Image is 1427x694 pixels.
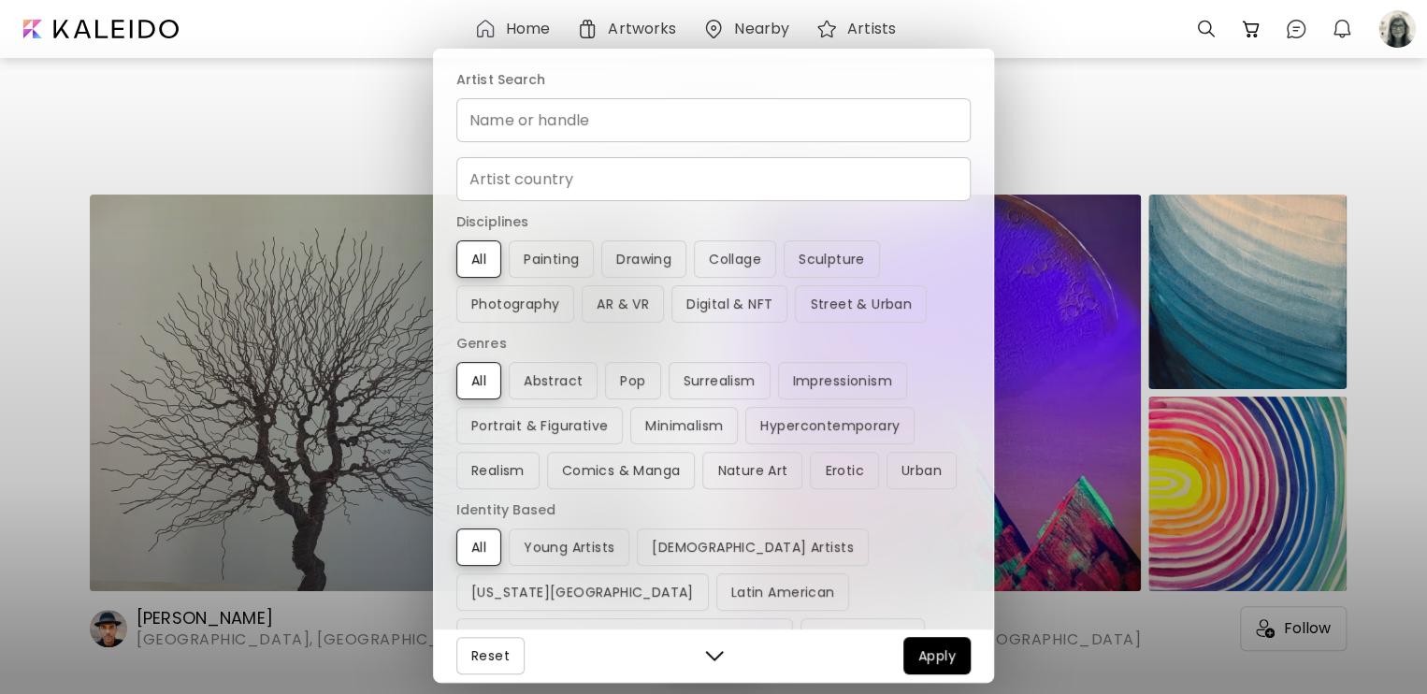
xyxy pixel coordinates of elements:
span: Collage [709,248,761,270]
span: Nature Art [717,459,787,482]
span: [DEMOGRAPHIC_DATA] Artists [652,536,853,558]
span: Realism [471,459,525,482]
span: Impressionism [793,369,892,392]
span: Francophonic [815,626,910,648]
span: Minimalism [645,414,723,437]
span: Photography [471,293,559,315]
button: Realism [456,452,540,489]
button: Nature Art [702,452,802,489]
button: [US_STATE][GEOGRAPHIC_DATA] [456,573,709,611]
button: Minimalism [630,407,738,444]
span: [GEOGRAPHIC_DATA] & [GEOGRAPHIC_DATA] [471,626,778,648]
button: Impressionism [778,362,907,399]
span: Street & Urban [810,293,912,315]
img: close [705,646,724,665]
button: Francophonic [800,618,925,656]
button: Abstract [509,362,598,399]
button: Comics & Manga [547,452,696,489]
button: Urban [886,452,957,489]
button: Sculpture [784,240,880,278]
h6: Disciplines [456,210,971,233]
h6: Artist Search [456,68,971,91]
span: AR & VR [597,293,649,315]
button: All [456,528,501,566]
span: Painting [524,248,579,270]
span: Portrait & Figurative [471,414,608,437]
h6: Genres [456,332,971,354]
button: Collage [694,240,776,278]
span: Urban [901,459,942,482]
span: Pop [620,369,645,392]
span: Surrealism [684,369,756,392]
button: All [456,240,501,278]
button: Erotic [810,452,878,489]
span: Hypercontemporary [760,414,900,437]
h6: Identity Based [456,499,971,521]
button: Apply [903,637,971,674]
button: Surrealism [669,362,771,399]
button: Pop [605,362,660,399]
button: AR & VR [582,285,664,323]
button: Photography [456,285,574,323]
span: All [471,536,486,558]
button: All [456,362,501,399]
span: Comics & Manga [562,459,681,482]
button: [DEMOGRAPHIC_DATA] Artists [637,528,868,566]
button: Digital & NFT [671,285,787,323]
span: Latin American [731,581,835,603]
span: Reset [471,644,510,667]
button: [GEOGRAPHIC_DATA] & [GEOGRAPHIC_DATA] [456,618,793,656]
button: Reset [456,637,525,674]
span: Sculpture [799,248,865,270]
span: Erotic [825,459,863,482]
button: Drawing [601,240,686,278]
button: Hypercontemporary [745,407,915,444]
span: All [471,248,486,270]
button: Young Artists [509,528,629,566]
button: Portrait & Figurative [456,407,623,444]
span: Apply [918,644,956,667]
span: [US_STATE][GEOGRAPHIC_DATA] [471,581,694,603]
span: Abstract [524,369,583,392]
span: Digital & NFT [686,293,772,315]
button: Street & Urban [795,285,927,323]
button: Latin American [716,573,850,611]
span: All [471,369,486,392]
button: Painting [509,240,594,278]
button: close [700,642,728,670]
span: Drawing [616,248,671,270]
span: Young Artists [524,536,614,558]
